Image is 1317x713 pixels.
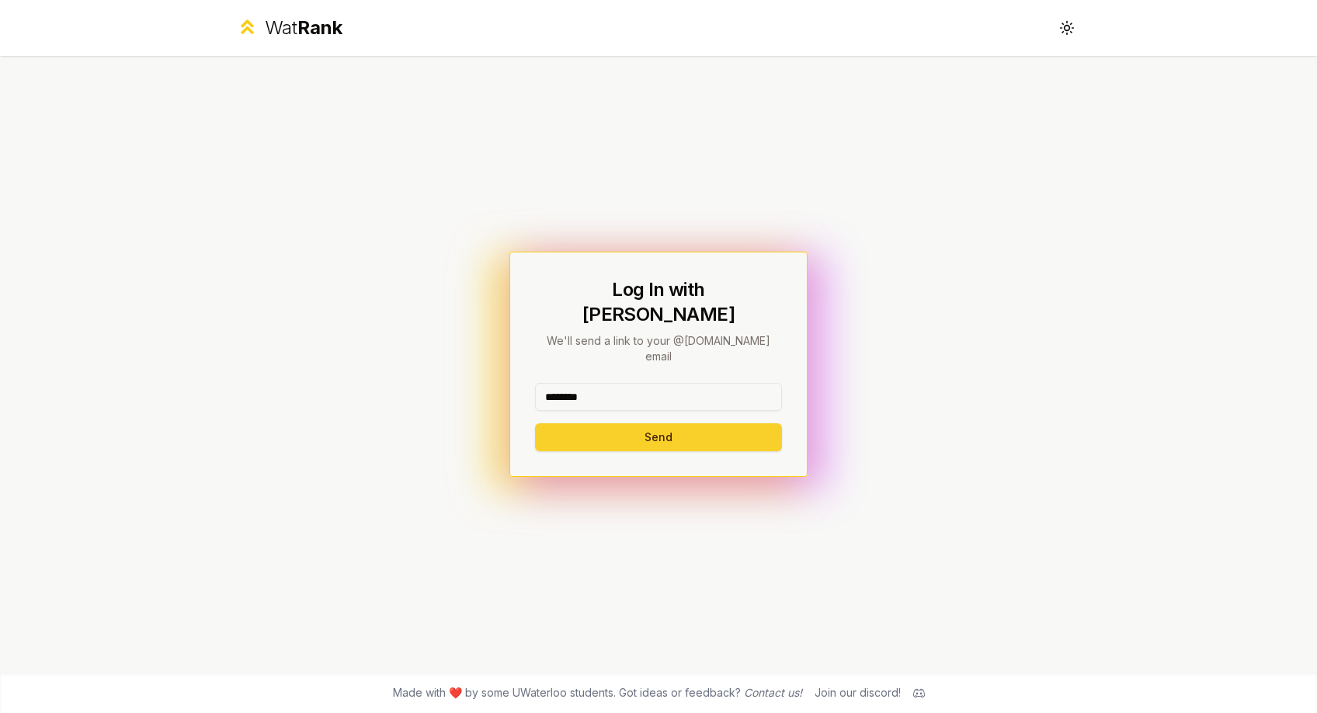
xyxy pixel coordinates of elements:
h1: Log In with [PERSON_NAME] [535,277,782,327]
div: Join our discord! [815,685,901,701]
div: Wat [265,16,342,40]
span: Made with ❤️ by some UWaterloo students. Got ideas or feedback? [393,685,802,701]
p: We'll send a link to your @[DOMAIN_NAME] email [535,333,782,364]
a: WatRank [236,16,342,40]
button: Send [535,423,782,451]
a: Contact us! [744,686,802,699]
span: Rank [297,16,342,39]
